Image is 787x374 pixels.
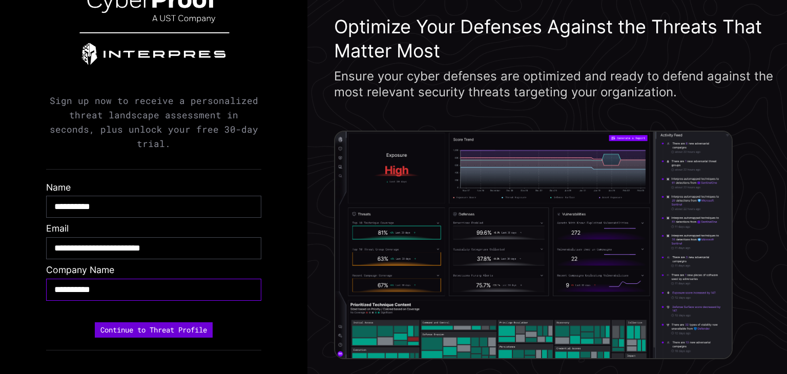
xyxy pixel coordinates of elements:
[334,68,777,100] div: Ensure your cyber defenses are optimized and ready to defend against the most relevant security t...
[46,264,261,276] label: Company Name
[95,322,213,338] button: Continue to Threat Profile
[46,182,261,194] label: Name
[46,223,261,235] label: Email
[334,15,777,63] h3: Optimize Your Defenses Against the Threats That Matter Most
[46,94,261,152] p: Sign up now to receive a personalized threat landscape assessment in seconds, plus unlock your fr...
[334,131,733,359] img: Screenshot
